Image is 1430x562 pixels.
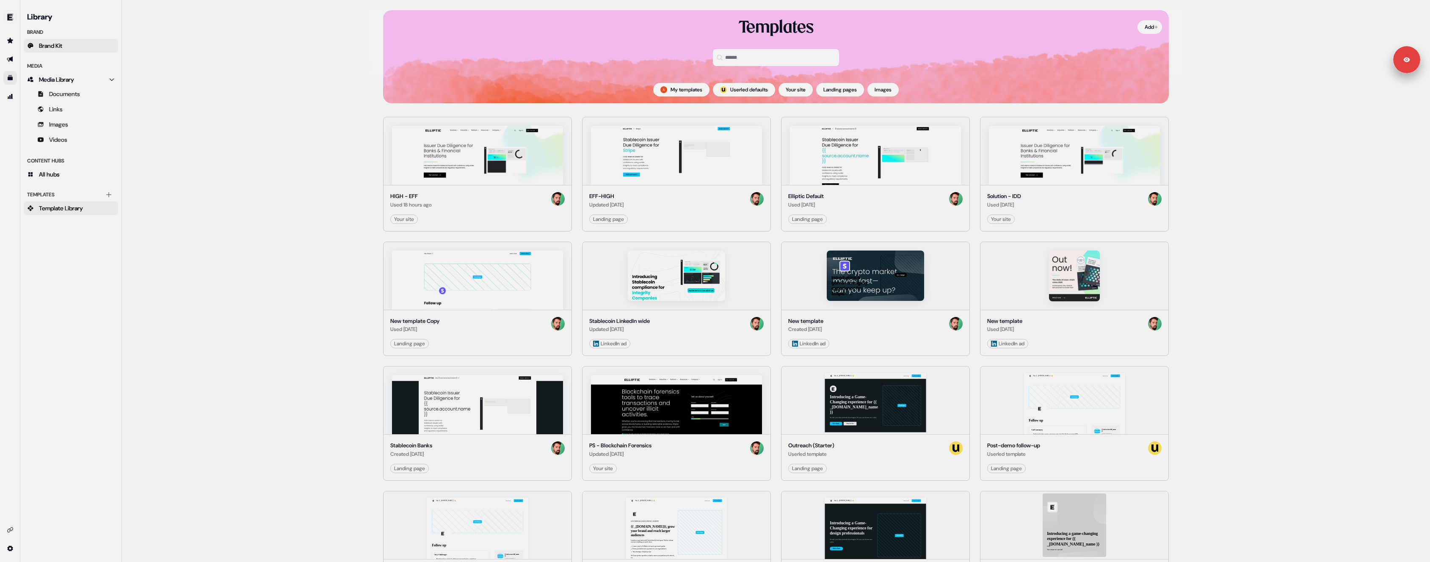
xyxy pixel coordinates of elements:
a: Go to templates [3,71,17,85]
div: Content Hubs [24,154,118,168]
div: New template [788,317,823,325]
div: Used [DATE] [987,325,1022,333]
div: Post-demo follow-up [987,441,1040,450]
span: Media Library [39,75,74,84]
a: Brand Kit [24,39,118,52]
img: Stablecoin Banks [392,375,563,434]
img: Phill [949,192,963,206]
a: Go to integrations [3,523,17,537]
div: Updated [DATE] [589,450,652,458]
div: Landing page [394,464,425,473]
div: Your site [991,215,1011,223]
div: Elliptic Default [788,192,824,201]
div: Landing page [394,339,425,348]
span: Images [49,120,68,129]
a: All hubs [24,168,118,181]
div: Created [DATE] [390,450,432,458]
div: Used 18 hours ago [390,201,432,209]
img: New template [1049,251,1100,301]
div: Your site [394,215,414,223]
button: EFF-HIGHEFF-HIGHUpdated [DATE]PhillLanding page [582,117,771,231]
h3: Library [24,10,118,22]
img: Phill [1148,317,1162,331]
button: Elliptic DefaultElliptic DefaultUsed [DATE]PhillLanding page [781,117,970,231]
span: Videos [49,135,67,144]
button: Hey {{ _[DOMAIN_NAME] }} 👋Learn moreBook a demoIntroducing a Game-Changing experience for {{ _[DO... [781,366,970,481]
span: All hubs [39,170,60,179]
img: New template Copy [392,251,563,310]
img: userled logo [949,441,963,455]
div: LinkedIn ad [991,339,1024,348]
button: Your site [778,83,813,96]
div: Landing page [593,215,624,223]
div: HIGH - EFF [390,192,432,201]
button: Images [867,83,899,96]
div: Landing page [991,464,1022,473]
div: New template Copy [390,317,439,325]
a: Template Library [24,201,118,215]
span: Brand Kit [39,41,62,50]
img: Solution - IDD [989,126,1160,185]
button: New templateNew templateCreated [DATE]Phill LinkedIn ad [781,242,970,356]
div: PS - Blockchain Forensics [589,441,652,450]
a: Go to integrations [3,542,17,555]
img: Phill [750,317,764,331]
div: Userled template [788,450,834,458]
div: LinkedIn ad [593,339,627,348]
button: PS - Blockchain Forensics PS - Blockchain ForensicsUpdated [DATE]PhillYour site [582,366,771,481]
img: Phill [949,317,963,331]
button: Hey {{ _[DOMAIN_NAME] }} 👋Learn moreBook a demoYour imageFollow upCall summary Understand what cu... [980,366,1169,481]
div: Userled template [987,450,1040,458]
div: Landing page [792,215,823,223]
img: userled logo [1148,441,1162,455]
a: Links [24,102,118,116]
div: Landing page [792,464,823,473]
img: Phill [551,441,565,455]
div: Used [DATE] [788,201,824,209]
div: EFF-HIGH [589,192,624,201]
div: Updated [DATE] [589,201,624,209]
img: PS - Blockchain Forensics [591,375,762,434]
div: Outreach (Starter) [788,441,834,450]
img: Phill [551,317,565,331]
img: HIGH - EFF [392,126,563,185]
div: Created [DATE] [788,325,823,333]
img: Stablecoin LinkedIn wide [628,251,725,301]
button: Stablecoin LinkedIn wide Stablecoin LinkedIn wideUpdated [DATE]Phill LinkedIn ad [582,242,771,356]
a: Videos [24,133,118,146]
a: Go to attribution [3,90,17,103]
a: Go to outbound experience [3,52,17,66]
button: HIGH - EFFHIGH - EFFUsed 18 hours agoPhillYour site [383,117,572,231]
button: Add [1137,20,1162,34]
div: Used [DATE] [390,325,439,333]
button: Stablecoin BanksStablecoin BanksCreated [DATE]PhillLanding page [383,366,572,481]
img: Phill [1148,192,1162,206]
img: Phill [750,441,764,455]
div: Stablecoin LinkedIn wide [589,317,650,325]
button: Landing pages [816,83,864,96]
button: Solution - IDDSolution - IDDUsed [DATE]PhillYour site [980,117,1169,231]
div: Media [24,59,118,73]
div: Stablecoin Banks [390,441,432,450]
a: Go to prospects [3,34,17,47]
div: Updated [DATE] [589,325,650,333]
button: New templateNew templateUsed [DATE]Phill LinkedIn ad [980,242,1169,356]
div: Your site [593,464,613,473]
div: Templates [739,17,814,39]
span: Template Library [39,204,83,212]
a: Media Library [24,73,118,86]
img: userled logo [720,86,727,93]
img: EFF-HIGH [591,126,762,185]
img: New template [827,251,924,301]
div: LinkedIn ad [792,339,825,348]
img: Elliptic Default [790,126,961,185]
img: Phill [551,192,565,206]
div: Used [DATE] [987,201,1021,209]
span: Links [49,105,63,113]
div: Solution - IDD [987,192,1021,201]
button: New template CopyNew template CopyUsed [DATE]PhillLanding page [383,242,572,356]
a: Images [24,118,118,131]
div: ; [720,86,727,93]
img: Phill [750,192,764,206]
div: New template [987,317,1022,325]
